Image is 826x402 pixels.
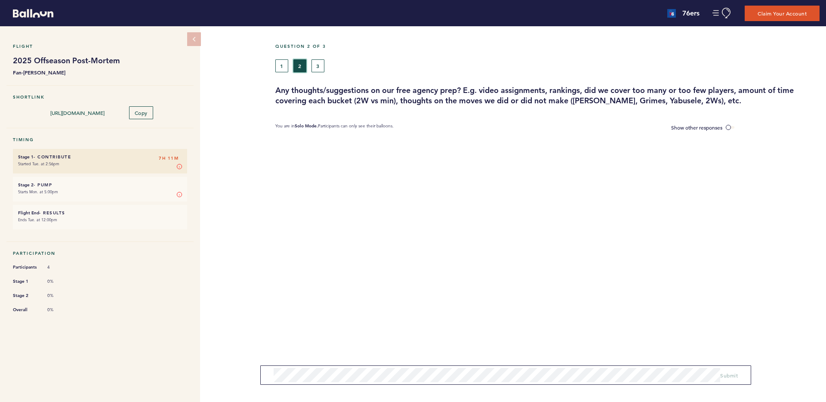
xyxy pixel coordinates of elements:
span: 4 [47,264,73,270]
time: Started Tue. at 2:56pm [18,161,59,167]
span: Copy [135,109,148,116]
span: 0% [47,307,73,313]
svg: Balloon [13,9,53,18]
h5: Participation [13,250,187,256]
h6: - Contribute [18,154,182,160]
small: Stage 2 [18,182,34,188]
h4: 76ers [682,8,700,19]
span: 0% [47,293,73,299]
span: 0% [47,278,73,284]
h5: Question 2 of 3 [275,43,820,49]
b: Fan-[PERSON_NAME] [13,68,187,77]
h6: - Results [18,210,182,216]
button: Copy [129,106,153,119]
h5: Flight [13,43,187,49]
span: Overall [13,306,39,314]
time: Starts Mon. at 5:00pm [18,189,58,195]
button: Claim Your Account [745,6,820,21]
b: Solo Mode. [295,123,318,129]
h5: Timing [13,137,187,142]
p: You are in Participants can only see their balloons. [275,123,394,132]
span: 7H 11M [159,154,179,163]
a: Balloon [6,9,53,18]
span: Submit [720,372,738,379]
button: Manage Account [712,8,732,19]
small: Flight End [18,210,39,216]
button: 1 [275,59,288,72]
button: Submit [720,371,738,380]
span: Participants [13,263,39,272]
h5: Shortlink [13,94,187,100]
time: Ends Tue. at 12:00pm [18,217,57,223]
h1: 2025 Offseason Post-Mortem [13,56,187,66]
small: Stage 1 [18,154,34,160]
h6: - Pump [18,182,182,188]
span: Show other responses [671,124,722,131]
span: Stage 2 [13,291,39,300]
h3: Any thoughts/suggestions on our free agency prep? E.g. video assignments, rankings, did we cover ... [275,85,820,106]
span: Stage 1 [13,277,39,286]
button: 3 [311,59,324,72]
button: 2 [293,59,306,72]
